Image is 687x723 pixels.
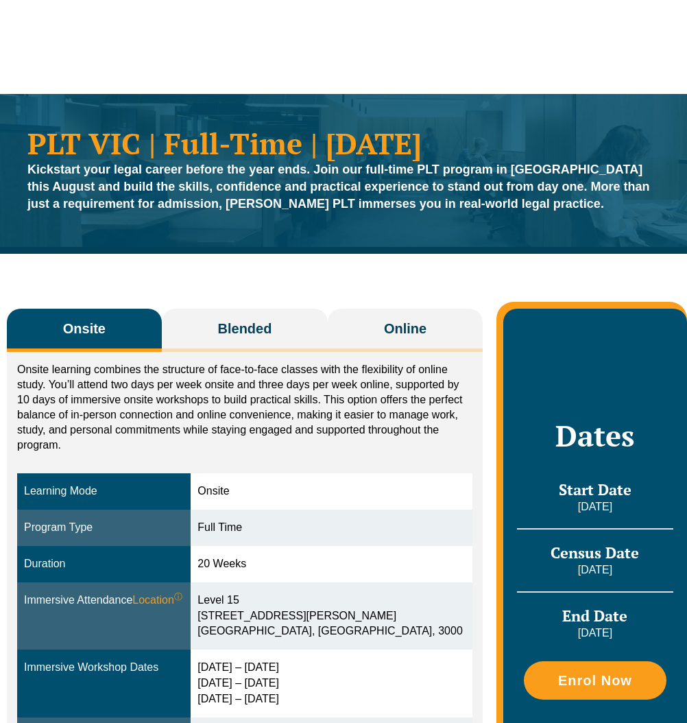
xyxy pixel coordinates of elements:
span: Census Date [551,543,639,562]
div: Immersive Attendance [24,593,184,608]
strong: Kickstart your legal career before the year ends. Join our full-time PLT program in [GEOGRAPHIC_D... [27,163,649,211]
div: Learning Mode [24,484,184,499]
a: Enrol Now [524,661,666,700]
div: [DATE] – [DATE] [DATE] – [DATE] [DATE] – [DATE] [197,660,466,707]
p: [DATE] [517,626,673,641]
h2: Dates [517,418,673,453]
span: Onsite [63,319,106,338]
span: Enrol Now [558,674,632,687]
div: Immersive Workshop Dates [24,660,184,676]
h1: PLT VIC | Full-Time | [DATE] [27,128,660,158]
sup: ⓘ [174,592,182,602]
div: Duration [24,556,184,572]
span: Blended [218,319,272,338]
span: End Date [562,606,627,626]
div: Onsite [197,484,466,499]
p: [DATE] [517,562,673,578]
span: Location [132,593,182,608]
div: Program Type [24,520,184,536]
span: Start Date [559,479,631,499]
span: Online [384,319,426,338]
p: [DATE] [517,499,673,514]
div: Full Time [197,520,466,536]
p: Onsite learning combines the structure of face-to-face classes with the flexibility of online stu... [17,362,472,453]
div: 20 Weeks [197,556,466,572]
div: Level 15 [STREET_ADDRESS][PERSON_NAME] [GEOGRAPHIC_DATA], [GEOGRAPHIC_DATA], 3000 [197,593,466,640]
